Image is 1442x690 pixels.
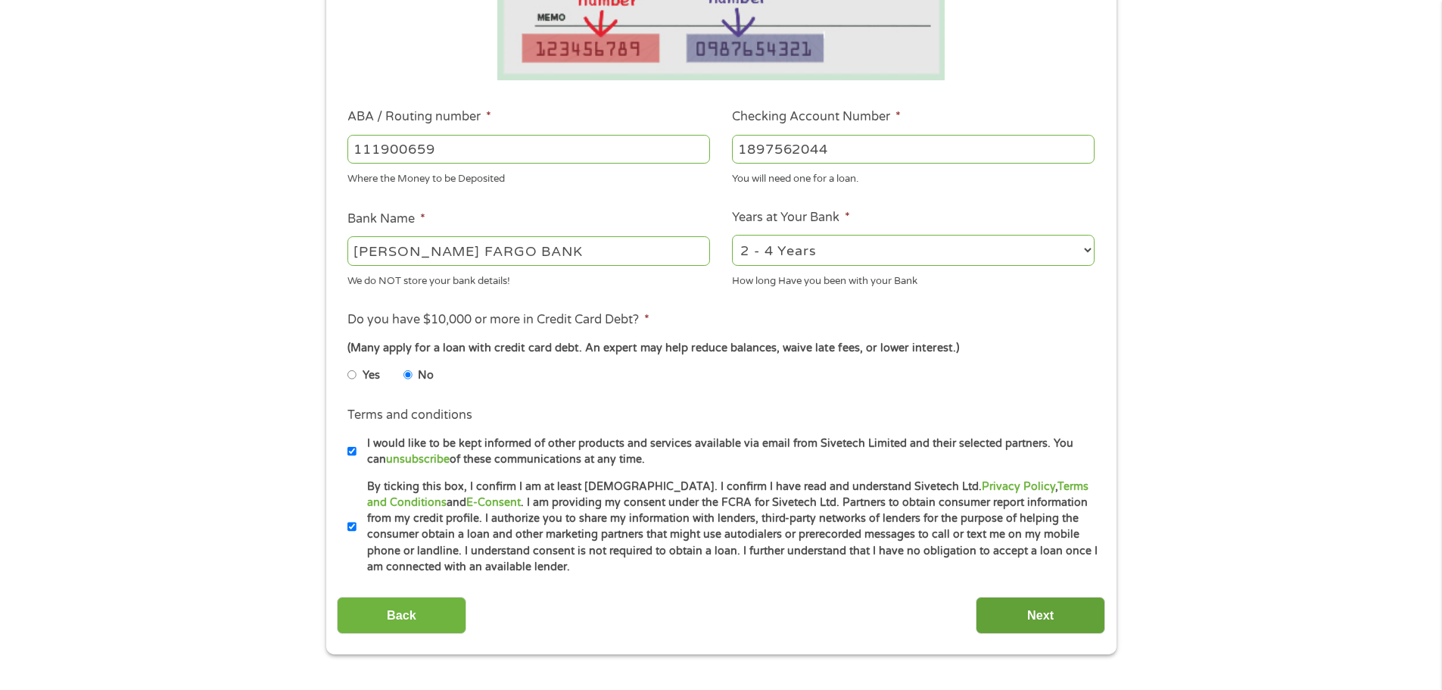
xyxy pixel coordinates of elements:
label: Bank Name [347,211,425,227]
a: E-Consent [466,496,521,509]
label: Terms and conditions [347,407,472,423]
a: Privacy Policy [982,480,1055,493]
div: We do NOT store your bank details! [347,268,710,289]
label: Do you have $10,000 or more in Credit Card Debt? [347,312,649,328]
label: Yes [363,367,380,384]
label: By ticking this box, I confirm I am at least [DEMOGRAPHIC_DATA]. I confirm I have read and unders... [357,479,1099,576]
input: Next [976,597,1105,634]
label: I would like to be kept informed of other products and services available via email from Sivetech... [357,436,1099,468]
label: Years at Your Bank [732,210,850,226]
input: 263177916 [347,135,710,164]
input: 345634636 [732,135,1095,164]
div: How long Have you been with your Bank [732,268,1095,289]
div: You will need one for a loan. [732,167,1095,187]
input: Back [337,597,466,634]
a: unsubscribe [386,453,450,466]
a: Terms and Conditions [367,480,1089,509]
label: ABA / Routing number [347,109,491,125]
div: (Many apply for a loan with credit card debt. An expert may help reduce balances, waive late fees... [347,340,1094,357]
div: Where the Money to be Deposited [347,167,710,187]
label: No [418,367,434,384]
label: Checking Account Number [732,109,901,125]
